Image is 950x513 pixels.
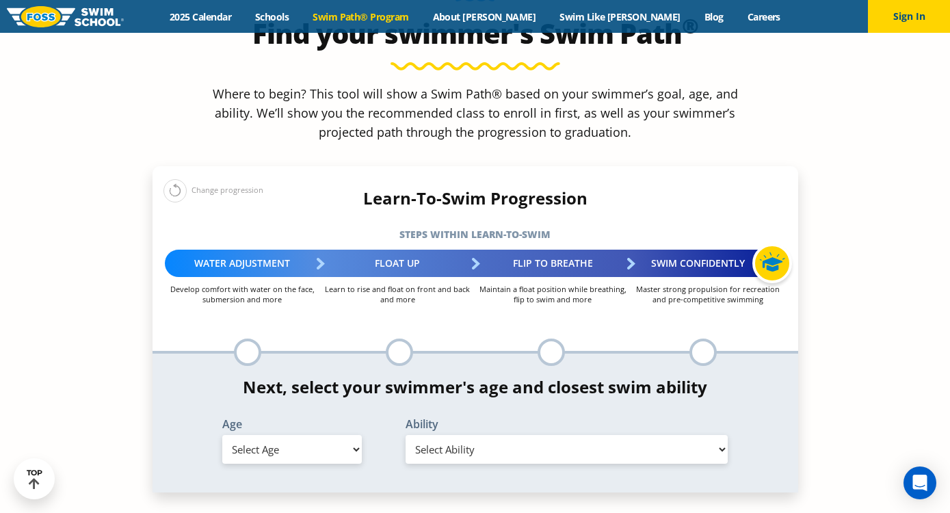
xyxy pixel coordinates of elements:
[548,10,693,23] a: Swim Like [PERSON_NAME]
[475,250,631,277] div: Flip to Breathe
[631,250,786,277] div: Swim Confidently
[222,419,362,430] label: Age
[735,10,792,23] a: Careers
[163,179,263,202] div: Change progression
[243,10,301,23] a: Schools
[631,284,786,304] p: Master strong propulsion for recreation and pre-competitive swimming
[421,10,548,23] a: About [PERSON_NAME]
[165,284,320,304] p: Develop comfort with water on the face, submersion and more
[320,284,475,304] p: Learn to rise and float on front and back and more
[158,10,243,23] a: 2025 Calendar
[7,6,124,27] img: FOSS Swim School Logo
[153,17,798,50] h2: Find your swimmer's Swim Path
[475,284,631,304] p: Maintain a float position while breathing, flip to swim and more
[153,189,798,208] h4: Learn-To-Swim Progression
[153,225,798,244] h5: Steps within Learn-to-Swim
[692,10,735,23] a: Blog
[207,84,743,142] p: Where to begin? This tool will show a Swim Path® based on your swimmer’s goal, age, and ability. ...
[320,250,475,277] div: Float Up
[903,466,936,499] div: Open Intercom Messenger
[153,378,798,397] h4: Next, select your swimmer's age and closest swim ability
[165,250,320,277] div: Water Adjustment
[301,10,421,23] a: Swim Path® Program
[406,419,728,430] label: Ability
[27,469,42,490] div: TOP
